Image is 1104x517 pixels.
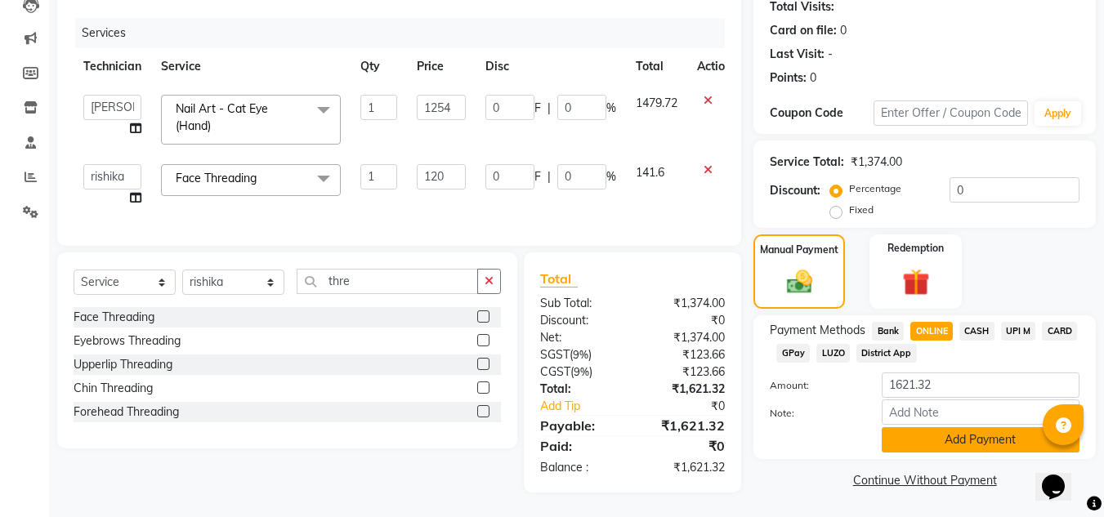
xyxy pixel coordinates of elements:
a: x [211,118,218,133]
input: Enter Offer / Coupon Code [874,100,1028,126]
a: x [257,171,264,185]
span: Face Threading [176,171,257,185]
div: Coupon Code [770,105,873,122]
button: Apply [1035,101,1081,126]
img: _gift.svg [894,265,938,299]
span: Payment Methods [770,322,865,339]
span: 1479.72 [636,96,677,110]
input: Amount [882,372,1079,398]
span: | [548,168,551,185]
span: 9% [574,365,589,378]
span: % [606,168,616,185]
label: Redemption [887,241,944,256]
span: ONLINE [910,322,953,341]
div: Upperlip Threading [74,356,172,373]
div: Payable: [528,416,632,435]
div: Chin Threading [74,380,153,397]
span: SGST [540,347,570,362]
span: LUZO [816,344,850,363]
div: Forehead Threading [74,403,179,421]
div: Balance : [528,459,632,476]
div: ₹0 [650,398,738,415]
th: Disc [476,48,626,85]
th: Service [151,48,351,85]
span: GPay [776,344,810,363]
div: Services [75,18,737,48]
div: - [828,46,833,63]
img: _cash.svg [779,267,820,296]
div: Paid: [528,436,632,456]
span: CASH [959,322,994,341]
span: | [548,100,551,117]
iframe: chat widget [1035,452,1088,501]
span: District App [856,344,917,363]
div: ( ) [528,346,632,363]
th: Action [687,48,741,85]
div: ₹123.66 [632,363,737,381]
div: 0 [840,22,847,39]
span: Total [540,270,578,287]
span: CARD [1042,322,1077,341]
div: Last Visit: [770,46,825,63]
span: 9% [573,348,588,361]
label: Note: [758,406,869,421]
input: Add Note [882,399,1079,425]
label: Manual Payment [760,243,838,257]
div: Card on file: [770,22,837,39]
span: 141.6 [636,165,664,180]
span: F [534,100,541,117]
div: ₹123.66 [632,346,737,363]
div: ₹1,621.32 [632,459,737,476]
div: 0 [810,69,816,87]
div: Points: [770,69,807,87]
span: Nail Art - Cat Eye (Hand) [176,101,268,133]
button: Add Payment [882,427,1079,452]
div: Discount: [770,182,820,199]
div: ₹1,621.32 [632,381,737,398]
label: Fixed [849,203,874,217]
div: ₹1,374.00 [851,154,902,171]
span: Bank [872,322,904,341]
div: ₹0 [632,436,737,456]
div: Face Threading [74,309,154,326]
label: Percentage [849,181,901,196]
span: % [606,100,616,117]
div: Service Total: [770,154,844,171]
span: F [534,168,541,185]
th: Qty [351,48,407,85]
div: Discount: [528,312,632,329]
span: UPI M [1001,322,1036,341]
th: Price [407,48,476,85]
div: Total: [528,381,632,398]
div: ₹1,374.00 [632,295,737,312]
div: ( ) [528,363,632,381]
div: ₹0 [632,312,737,329]
a: Continue Without Payment [757,472,1093,489]
input: Search or Scan [297,269,478,294]
label: Amount: [758,378,869,393]
th: Total [626,48,687,85]
a: Add Tip [528,398,650,415]
div: Net: [528,329,632,346]
th: Technician [74,48,151,85]
div: ₹1,374.00 [632,329,737,346]
div: ₹1,621.32 [632,416,737,435]
span: CGST [540,364,570,379]
div: Sub Total: [528,295,632,312]
div: Eyebrows Threading [74,332,181,350]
